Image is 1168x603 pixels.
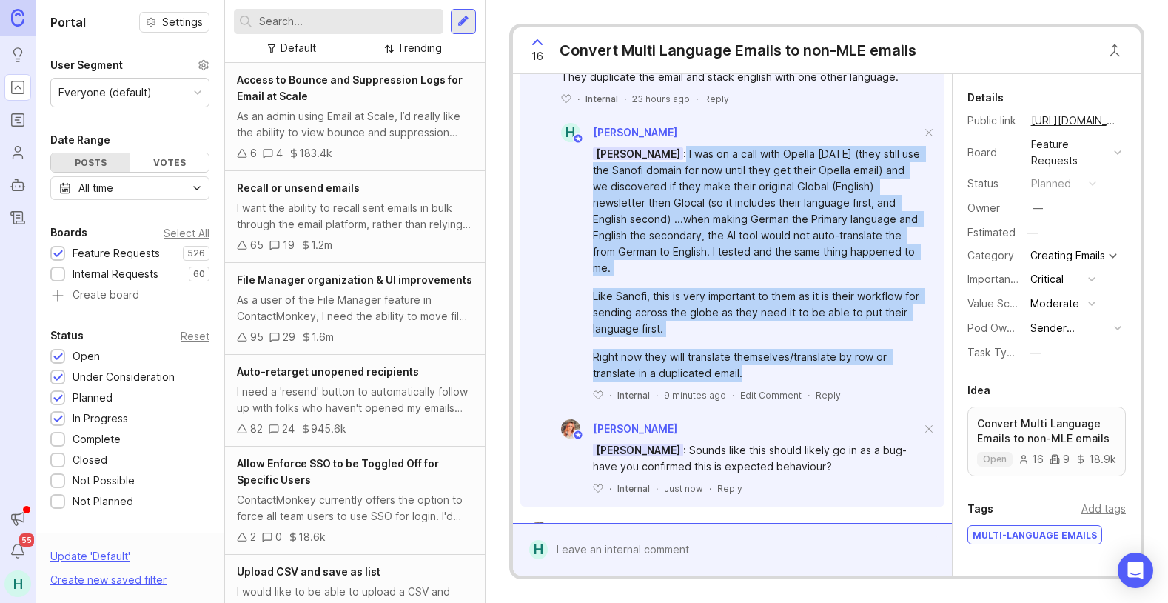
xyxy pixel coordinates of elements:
[193,268,205,280] p: 60
[78,180,113,196] div: All time
[225,171,485,263] a: Recall or unsend emailsI want the ability to recall sent emails in bulk through the email platfor...
[73,348,100,364] div: Open
[282,421,295,437] div: 24
[225,263,485,355] a: File Manager organization & UI improvementsAs a user of the File Manager feature in ContactMonkey...
[664,482,703,495] span: Just now
[73,410,128,427] div: In Progress
[977,416,1116,446] p: Convert Multi Language Emails to non-MLE emails
[967,113,1019,129] div: Public link
[585,93,618,105] div: Internal
[397,40,442,56] div: Trending
[968,526,1101,544] div: Multi-language emails
[298,529,326,545] div: 18.6k
[664,389,726,402] span: 9 minutes ago
[967,227,1016,238] div: Estimated
[162,15,203,30] span: Settings
[19,533,34,547] span: 55
[560,40,916,61] div: Convert Multi Language Emails to non-MLE emails
[73,390,113,406] div: Planned
[250,145,257,161] div: 6
[593,442,921,475] div: : Sounds like this should likely go in as a bug- have you confirmed this is expected behaviour?
[967,247,1019,264] div: Category
[1100,36,1130,65] button: Close button
[732,389,734,402] div: ·
[4,538,31,564] button: Notifications
[593,147,683,160] span: [PERSON_NAME]
[299,145,332,161] div: 183.4k
[656,482,658,495] div: ·
[73,245,160,261] div: Feature Requests
[50,56,123,74] div: User Segment
[1033,200,1043,216] div: —
[283,237,295,253] div: 19
[1076,573,1126,589] div: Add voter
[967,144,1019,161] div: Board
[237,73,463,102] span: Access to Bounce and Suppression Logs for Email at Scale
[529,540,548,559] div: H
[50,131,110,149] div: Date Range
[561,123,580,142] div: H
[717,482,742,495] div: Reply
[237,492,473,524] div: ContactMonkey currently offers the option to force all team users to use SSO for login. I'd like ...
[525,522,554,541] img: Bronwen W
[50,13,86,31] h1: Portal
[73,473,135,489] div: Not Possible
[312,329,334,345] div: 1.6m
[577,93,580,105] div: ·
[967,407,1126,476] a: Convert Multi Language Emails to non-MLE emailsopen16918.9k
[225,447,485,555] a: Allow Enforce SSO to be Toggled Off for Specific UsersContactMonkey currently offers the option t...
[50,327,84,344] div: Status
[1030,320,1108,336] div: Sender Experience
[4,107,31,133] a: Roadmaps
[73,369,175,385] div: Under Consideration
[624,93,626,105] div: ·
[250,421,263,437] div: 82
[283,329,295,345] div: 29
[1023,223,1042,242] div: —
[139,12,209,33] button: Settings
[225,355,485,447] a: Auto-retarget unopened recipientsI need a 'resend' button to automatically follow up with folks w...
[808,389,810,402] div: ·
[237,292,473,324] div: As a user of the File Manager feature in ContactMonkey, I need the ability to move files into fol...
[740,389,802,402] div: Edit Comment
[1030,296,1079,312] div: Moderate
[4,172,31,199] a: Autopilot
[259,13,437,30] input: Search...
[50,290,209,303] a: Create board
[237,181,360,194] span: Recall or unsend emails
[50,224,87,241] div: Boards
[4,74,31,101] a: Portal
[4,505,31,532] button: Announcements
[696,93,698,105] div: ·
[1018,454,1044,464] div: 16
[237,200,473,233] div: I want the ability to recall sent emails in bulk through the email platform, rather than relying ...
[967,382,990,399] div: Idea
[552,419,677,439] a: Bronwen W[PERSON_NAME]
[593,422,677,435] span: [PERSON_NAME]
[552,123,677,142] a: H[PERSON_NAME]
[561,69,921,85] div: They duplicate the email and stack english with one other language.
[609,389,611,402] div: ·
[656,389,658,402] div: ·
[709,482,711,495] div: ·
[237,384,473,416] div: I need a 'resend' button to automatically follow up with folks who haven't opened my emails yet. ...
[1081,501,1126,517] div: Add tags
[4,570,31,597] button: H
[164,229,209,237] div: Select All
[275,529,282,545] div: 0
[593,444,683,456] span: [PERSON_NAME]
[967,346,1020,359] label: Task Type
[237,457,439,486] span: Allow Enforce SSO to be Toggled Off for Specific Users
[50,548,130,572] div: Update ' Default '
[531,48,543,64] span: 16
[58,84,152,101] div: Everyone (default)
[225,63,485,171] a: Access to Bounce and Suppression Logs for Email at ScaleAs an admin using Email at Scale, I’d rea...
[11,9,24,26] img: Canny Home
[1118,553,1153,588] div: Open Intercom Messenger
[73,431,121,447] div: Complete
[1027,111,1126,130] a: [URL][DOMAIN_NAME]
[1031,176,1071,192] div: planned
[593,146,921,276] div: : I was on a call with Opella [DATE] (they still use the Sanofi domain for now until they get the...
